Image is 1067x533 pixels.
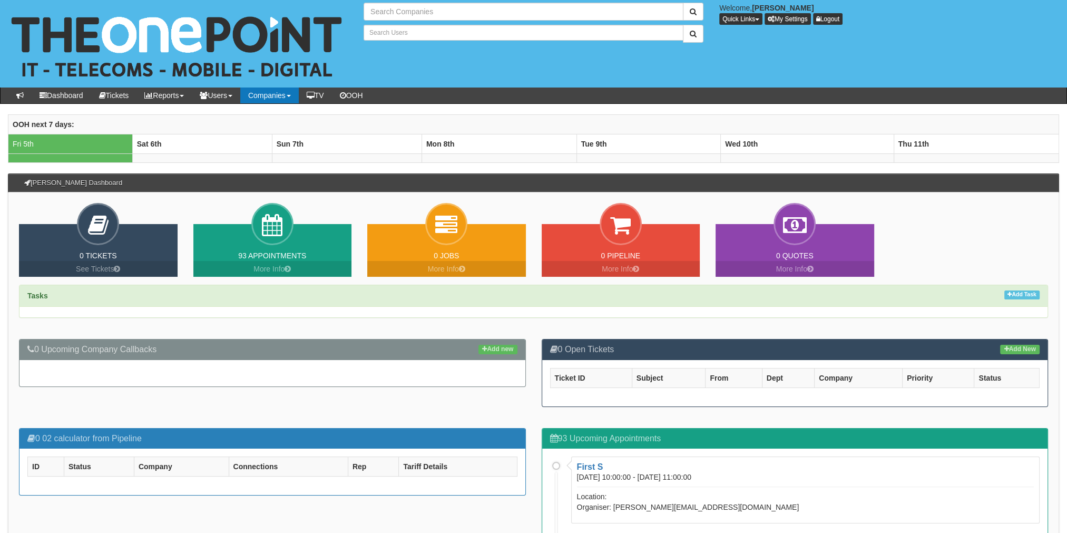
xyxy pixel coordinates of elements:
[716,261,874,277] a: More Info
[80,251,117,260] a: 0 Tickets
[550,345,1040,354] h3: 0 Open Tickets
[1004,290,1040,299] a: Add Task
[64,457,134,477] th: Status
[132,134,272,153] th: Sat 6th
[1000,345,1040,354] a: Add New
[542,261,700,277] a: More Info
[765,13,811,25] a: My Settings
[632,368,706,387] th: Subject
[601,251,640,260] a: 0 Pipeline
[367,261,526,277] a: More Info
[577,462,603,471] a: First S
[19,261,178,277] a: See Tickets
[478,345,517,354] a: Add new
[27,292,48,300] strong: Tasks
[28,457,64,477] th: ID
[577,472,699,482] div: [DATE] 10:00:00 - [DATE] 11:00:00
[19,174,128,192] h3: [PERSON_NAME] Dashboard
[894,134,1059,153] th: Thu 11th
[577,491,1034,512] p: Location: Organiser: [PERSON_NAME][EMAIL_ADDRESS][DOMAIN_NAME]
[238,251,306,260] a: 93 Appointments
[134,457,229,477] th: Company
[364,3,683,21] input: Search Companies
[272,134,422,153] th: Sun 7th
[229,457,348,477] th: Connections
[422,134,576,153] th: Mon 8th
[348,457,399,477] th: Rep
[136,88,192,103] a: Reports
[550,368,632,387] th: Ticket ID
[240,88,299,103] a: Companies
[8,114,1059,134] th: OOH next 7 days:
[815,368,903,387] th: Company
[399,457,517,477] th: Tariff Details
[721,134,894,153] th: Wed 10th
[706,368,762,387] th: From
[752,4,814,12] b: [PERSON_NAME]
[974,368,1040,387] th: Status
[299,88,332,103] a: TV
[193,261,352,277] a: More Info
[776,251,814,260] a: 0 Quotes
[903,368,974,387] th: Priority
[332,88,371,103] a: OOH
[27,434,517,443] h3: 0 02 calculator from Pipeline
[8,134,133,153] td: Fri 5th
[32,88,91,103] a: Dashboard
[576,134,720,153] th: Tue 9th
[27,345,517,354] h3: 0 Upcoming Company Callbacks
[364,25,683,41] input: Search Users
[762,368,814,387] th: Dept
[711,3,1067,25] div: Welcome,
[192,88,240,103] a: Users
[434,251,459,260] a: 0 Jobs
[813,13,843,25] a: Logout
[550,434,1040,443] h3: 93 Upcoming Appointments
[719,13,762,25] button: Quick Links
[91,88,137,103] a: Tickets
